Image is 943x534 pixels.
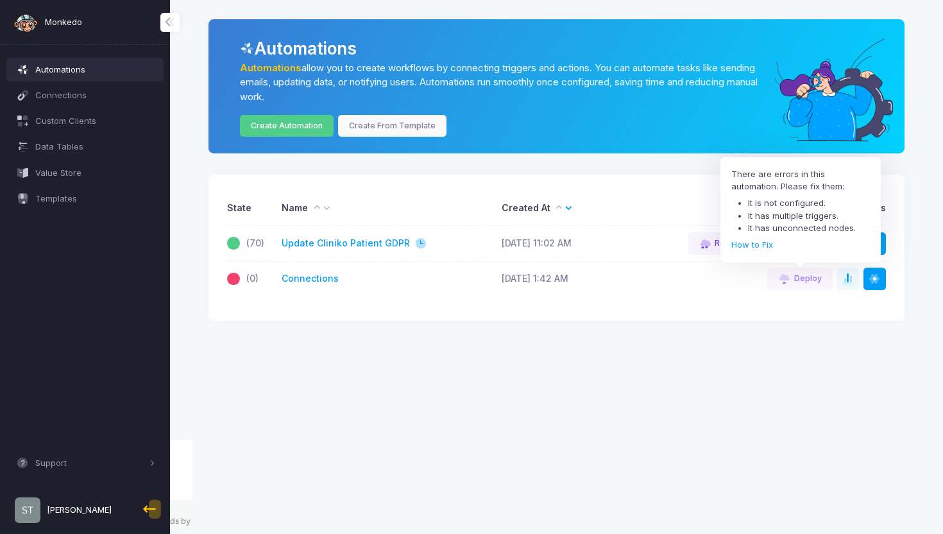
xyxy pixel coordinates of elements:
a: Custom Clients [6,110,164,133]
img: logo_orange.svg [21,21,31,31]
span: (0) [246,272,259,286]
span: Support [35,457,146,470]
div: Domain Overview [49,82,115,90]
span: Re-deploy [715,238,756,248]
a: Automations [6,58,164,81]
div: Domain: [DOMAIN_NAME] [33,33,141,44]
a: Automations [240,62,302,74]
a: Create From Template [338,115,447,137]
img: website_grey.svg [21,33,31,44]
td: [DATE] 11:02 AM [495,226,613,261]
p: allow you to create workflows by connecting triggers and actions. You can automate tasks like sen... [240,61,770,104]
span: Custom Clients [35,115,155,128]
a: How to Fix [731,239,773,250]
li: It has unconnected nodes. [748,222,870,235]
span: Data Tables [35,141,155,153]
button: Re-deploy [688,232,767,255]
button: Support [6,452,164,475]
a: Data Tables [6,135,164,159]
span: [PERSON_NAME] [47,504,112,517]
a: Create Automation [240,115,334,137]
span: (70) [246,237,264,250]
div: Keywords by Traffic [142,82,216,90]
a: Update Cliniko Patient GDPR [282,237,410,250]
a: [PERSON_NAME] [6,492,140,529]
a: Monkedo [13,10,82,35]
div: Created At [502,202,607,215]
span: Connections [35,89,155,102]
li: It has multiple triggers. [748,210,870,223]
img: monkedo-logo-dark.png [13,10,38,35]
img: profile [15,497,40,523]
img: tab_keywords_by_traffic_grey.svg [128,81,138,91]
th: State [227,191,275,226]
a: Templates [6,187,164,210]
span: Automations [35,64,155,76]
span: Templates [35,193,155,205]
td: [DATE] 1:42 AM [495,261,613,296]
div: Automations [240,36,886,61]
span: There are errors in this automation. Please fix them: [731,169,870,250]
span: Deploy [794,273,822,283]
a: Connections [6,83,164,107]
div: v 4.0.25 [36,21,63,31]
a: Connections [282,272,339,286]
img: tab_domain_overview_orange.svg [35,81,45,91]
span: Monkedo [45,16,82,29]
li: It is not configured. [748,197,870,210]
a: Value Store [6,161,164,184]
button: Deploy [767,268,833,290]
div: Name [282,202,489,215]
span: Value Store [35,167,155,180]
th: Actions [613,191,886,226]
